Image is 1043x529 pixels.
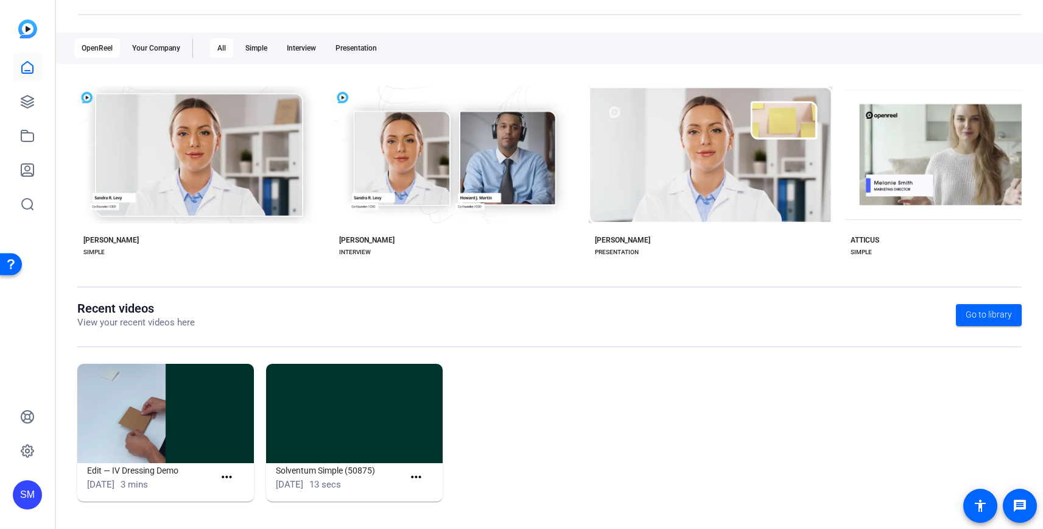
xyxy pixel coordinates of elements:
div: SIMPLE [851,247,872,257]
div: SM [13,480,42,509]
div: OpenReel [74,38,120,58]
span: [DATE] [276,479,303,490]
div: [PERSON_NAME] [595,235,650,245]
p: View your recent videos here [77,316,195,330]
h1: Recent videos [77,301,195,316]
img: Solventum Simple (50875) [266,364,443,463]
div: Presentation [328,38,384,58]
div: Simple [238,38,275,58]
mat-icon: message [1013,499,1027,513]
div: [PERSON_NAME] [339,235,395,245]
mat-icon: more_horiz [409,470,424,485]
div: Interview [279,38,323,58]
mat-icon: more_horiz [219,470,234,485]
div: INTERVIEW [339,247,371,257]
h1: Edit — IV Dressing Demo [87,463,214,478]
div: PRESENTATION [595,247,639,257]
img: Edit — IV Dressing Demo [77,364,254,463]
a: Go to library [956,304,1022,326]
div: Your Company [125,38,188,58]
mat-icon: accessibility [973,499,988,513]
div: [PERSON_NAME] [83,235,139,245]
img: blue-gradient.svg [18,20,37,38]
span: 13 secs [309,479,341,490]
span: [DATE] [87,479,114,490]
div: SIMPLE [83,247,105,257]
span: 3 mins [121,479,148,490]
div: ATTICUS [851,235,879,245]
div: All [210,38,233,58]
span: Go to library [966,308,1012,321]
h1: Solventum Simple (50875) [276,463,403,478]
